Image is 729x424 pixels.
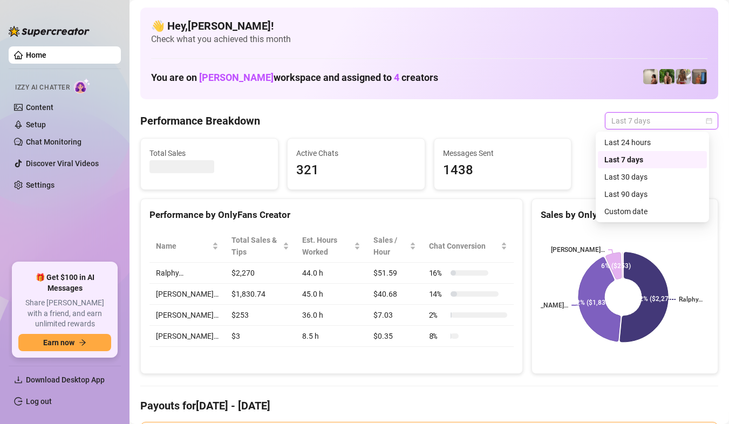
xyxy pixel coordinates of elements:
[151,18,707,33] h4: 👋 Hey, [PERSON_NAME] !
[551,246,605,254] text: [PERSON_NAME]…
[706,118,712,124] span: calendar
[9,26,90,37] img: logo-BBDzfeDw.svg
[149,263,225,284] td: Ralphy…
[225,326,296,347] td: $3
[199,72,274,83] span: [PERSON_NAME]
[225,230,296,263] th: Total Sales & Tips
[443,160,563,181] span: 1438
[429,309,446,321] span: 2 %
[604,206,700,217] div: Custom date
[367,326,423,347] td: $0.35
[149,230,225,263] th: Name
[302,234,352,258] div: Est. Hours Worked
[18,298,111,330] span: Share [PERSON_NAME] with a friend, and earn unlimited rewards
[26,103,53,112] a: Content
[18,334,111,351] button: Earn nowarrow-right
[225,263,296,284] td: $2,270
[598,151,707,168] div: Last 7 days
[26,51,46,59] a: Home
[679,296,703,303] text: Ralphy…
[443,147,563,159] span: Messages Sent
[598,203,707,220] div: Custom date
[514,302,568,309] text: [PERSON_NAME]…
[367,230,423,263] th: Sales / Hour
[598,186,707,203] div: Last 90 days
[151,72,438,84] h1: You are on workspace and assigned to creators
[296,284,367,305] td: 45.0 h
[14,375,23,384] span: download
[15,83,70,93] span: Izzy AI Chatter
[692,69,707,84] img: Wayne
[149,305,225,326] td: [PERSON_NAME]…
[225,284,296,305] td: $1,830.74
[26,375,105,384] span: Download Desktop App
[296,305,367,326] td: 36.0 h
[149,284,225,305] td: [PERSON_NAME]…
[429,267,446,279] span: 16 %
[604,154,700,166] div: Last 7 days
[156,240,210,252] span: Name
[429,330,446,342] span: 8 %
[151,33,707,45] span: Check what you achieved this month
[373,234,407,258] span: Sales / Hour
[26,120,46,129] a: Setup
[541,208,709,222] div: Sales by OnlyFans Creator
[225,305,296,326] td: $253
[367,284,423,305] td: $40.68
[296,326,367,347] td: 8.5 h
[43,338,74,347] span: Earn now
[367,263,423,284] td: $51.59
[429,288,446,300] span: 14 %
[140,113,260,128] h4: Performance Breakdown
[26,181,54,189] a: Settings
[26,138,81,146] a: Chat Monitoring
[79,339,86,346] span: arrow-right
[296,147,416,159] span: Active Chats
[231,234,281,258] span: Total Sales & Tips
[18,272,111,293] span: 🎁 Get $100 in AI Messages
[429,240,499,252] span: Chat Conversion
[149,147,269,159] span: Total Sales
[26,159,99,168] a: Discover Viral Videos
[149,326,225,347] td: [PERSON_NAME]…
[149,208,514,222] div: Performance by OnlyFans Creator
[604,136,700,148] div: Last 24 hours
[296,263,367,284] td: 44.0 h
[74,78,91,94] img: AI Chatter
[604,171,700,183] div: Last 30 days
[598,168,707,186] div: Last 30 days
[26,397,52,406] a: Log out
[394,72,399,83] span: 4
[296,160,416,181] span: 321
[423,230,514,263] th: Chat Conversion
[659,69,675,84] img: Nathaniel
[676,69,691,84] img: Nathaniel
[643,69,658,84] img: Ralphy
[611,113,712,129] span: Last 7 days
[604,188,700,200] div: Last 90 days
[367,305,423,326] td: $7.03
[140,398,718,413] h4: Payouts for [DATE] - [DATE]
[598,134,707,151] div: Last 24 hours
